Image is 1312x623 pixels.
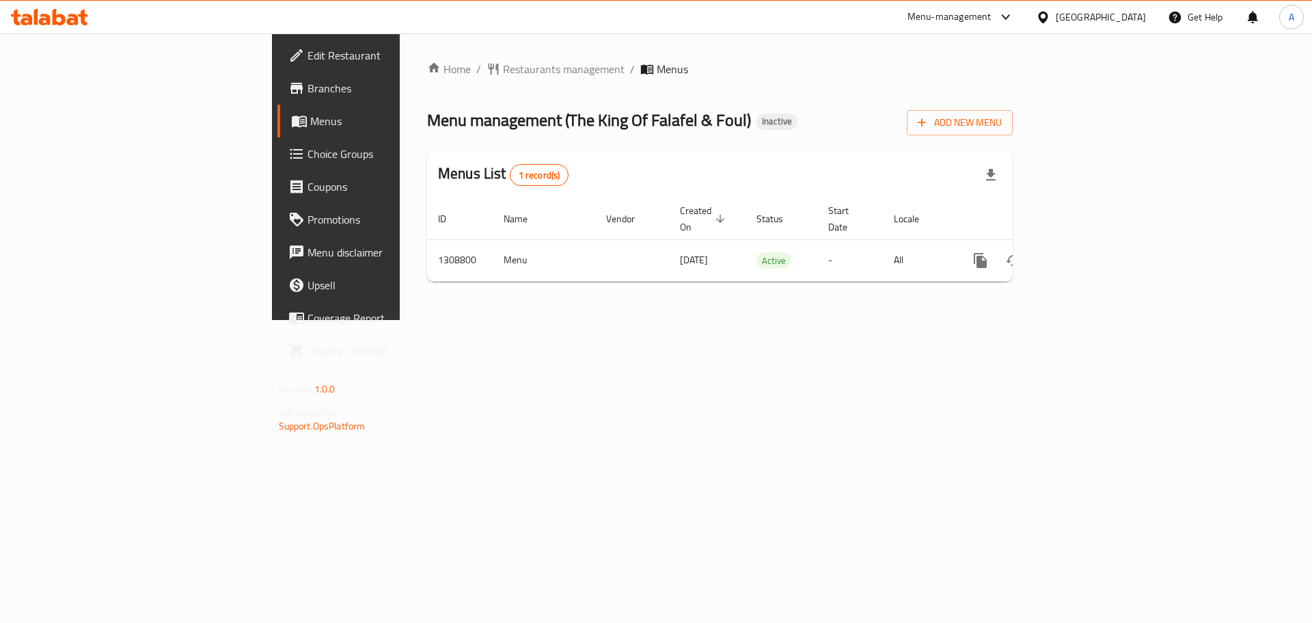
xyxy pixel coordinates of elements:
[307,244,480,261] span: Menu disclaimer
[307,310,480,326] span: Coverage Report
[277,72,491,105] a: Branches
[894,211,937,227] span: Locale
[279,417,366,435] a: Support.OpsPlatform
[277,269,491,302] a: Upsell
[277,105,491,137] a: Menus
[1289,10,1294,25] span: A
[680,251,708,269] span: [DATE]
[427,198,1106,282] table: enhanced table
[680,202,729,235] span: Created On
[427,61,1013,77] nav: breadcrumb
[883,239,953,281] td: All
[606,211,653,227] span: Vendor
[756,253,791,269] span: Active
[756,211,801,227] span: Status
[918,114,1002,131] span: Add New Menu
[953,198,1106,240] th: Actions
[279,403,342,421] span: Get support on:
[277,170,491,203] a: Coupons
[307,47,480,64] span: Edit Restaurant
[438,211,464,227] span: ID
[756,116,797,127] span: Inactive
[427,105,751,135] span: Menu management ( The King Of Falafel & Foul )
[504,211,545,227] span: Name
[307,178,480,195] span: Coupons
[487,61,625,77] a: Restaurants management
[630,61,635,77] li: /
[277,302,491,334] a: Coverage Report
[307,343,480,359] span: Grocery Checklist
[997,244,1030,277] button: Change Status
[907,110,1013,135] button: Add New Menu
[1056,10,1146,25] div: [GEOGRAPHIC_DATA]
[307,277,480,293] span: Upsell
[964,244,997,277] button: more
[510,164,569,186] div: Total records count
[277,334,491,367] a: Grocery Checklist
[307,146,480,162] span: Choice Groups
[277,137,491,170] a: Choice Groups
[756,252,791,269] div: Active
[657,61,688,77] span: Menus
[756,114,797,130] div: Inactive
[907,9,992,25] div: Menu-management
[817,239,883,281] td: -
[828,202,866,235] span: Start Date
[277,39,491,72] a: Edit Restaurant
[974,159,1007,191] div: Export file
[493,239,595,281] td: Menu
[307,211,480,228] span: Promotions
[503,61,625,77] span: Restaurants management
[310,113,480,129] span: Menus
[510,169,569,182] span: 1 record(s)
[279,380,312,398] span: Version:
[277,236,491,269] a: Menu disclaimer
[314,380,336,398] span: 1.0.0
[277,203,491,236] a: Promotions
[438,163,569,186] h2: Menus List
[307,80,480,96] span: Branches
